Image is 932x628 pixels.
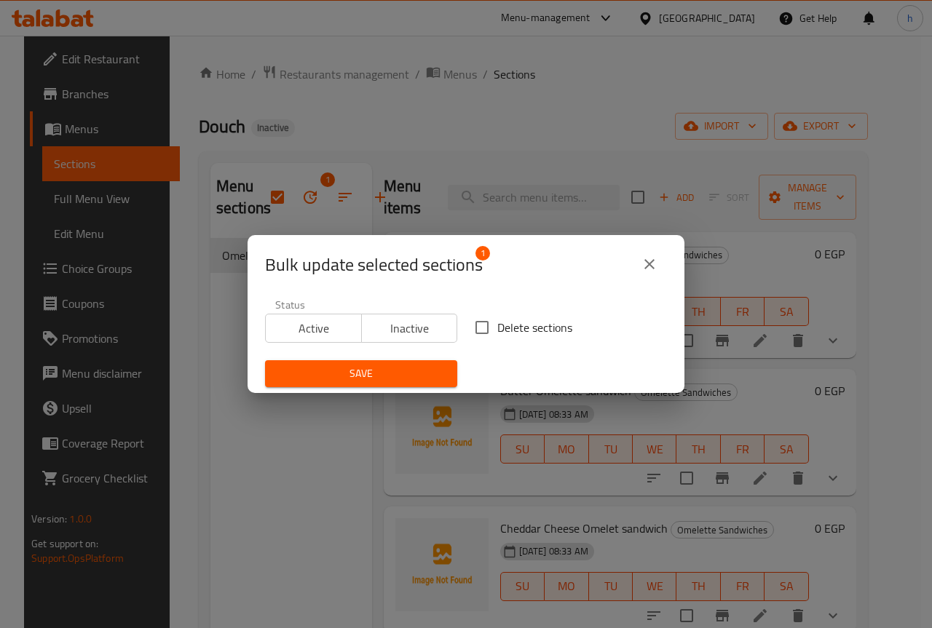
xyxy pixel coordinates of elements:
span: Save [277,365,446,383]
button: Inactive [361,314,458,343]
button: close [632,247,667,282]
span: Inactive [368,318,452,339]
span: Selected section count [265,253,483,277]
button: Active [265,314,362,343]
span: Delete sections [497,319,572,336]
button: Save [265,360,457,387]
span: 1 [475,246,490,261]
span: Active [272,318,356,339]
